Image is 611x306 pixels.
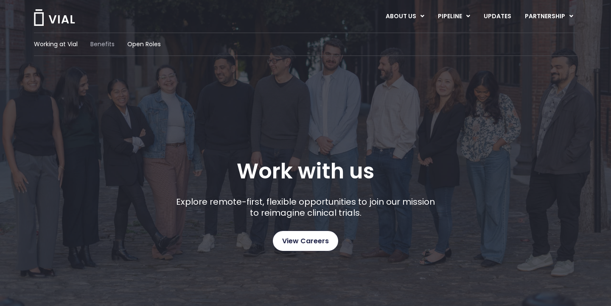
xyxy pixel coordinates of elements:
[90,40,115,49] a: Benefits
[34,40,78,49] a: Working at Vial
[379,9,431,24] a: ABOUT USMenu Toggle
[33,9,76,26] img: Vial Logo
[173,196,438,218] p: Explore remote-first, flexible opportunities to join our mission to reimagine clinical trials.
[237,159,374,184] h1: Work with us
[282,236,329,247] span: View Careers
[477,9,518,24] a: UPDATES
[431,9,476,24] a: PIPELINEMenu Toggle
[273,231,338,251] a: View Careers
[518,9,580,24] a: PARTNERSHIPMenu Toggle
[127,40,161,49] a: Open Roles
